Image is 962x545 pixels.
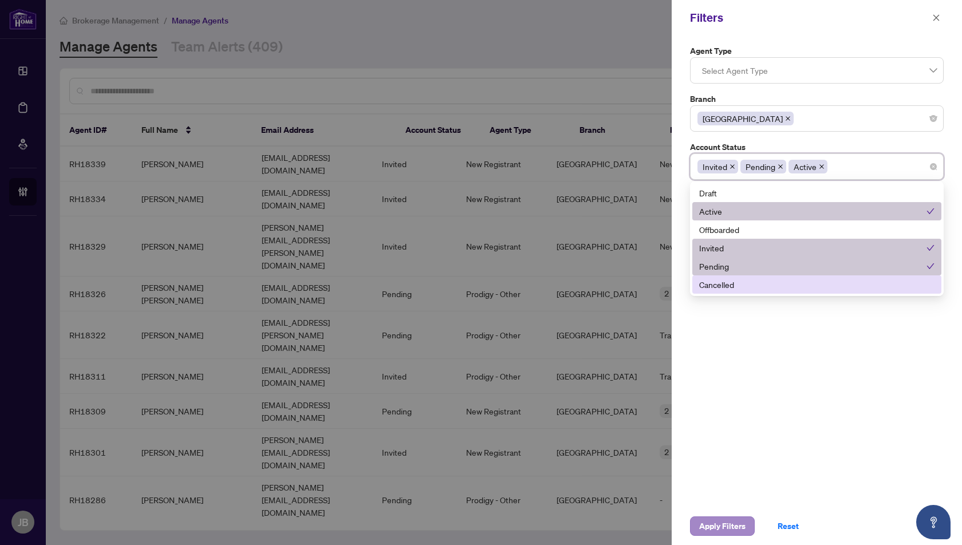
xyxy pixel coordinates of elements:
[697,160,738,173] span: Invited
[699,187,935,199] div: Draft
[926,262,935,270] span: check
[926,244,935,252] span: check
[690,516,755,536] button: Apply Filters
[778,164,783,169] span: close
[916,505,951,539] button: Open asap
[692,257,941,275] div: Pending
[692,220,941,239] div: Offboarded
[692,202,941,220] div: Active
[699,517,746,535] span: Apply Filters
[690,141,944,153] label: Account Status
[699,205,926,218] div: Active
[699,242,926,254] div: Invited
[692,184,941,202] div: Draft
[926,207,935,215] span: check
[699,278,935,291] div: Cancelled
[930,163,937,170] span: close-circle
[703,160,727,173] span: Invited
[788,160,827,173] span: Active
[690,93,944,105] label: Branch
[794,160,817,173] span: Active
[746,160,775,173] span: Pending
[819,164,825,169] span: close
[778,517,799,535] span: Reset
[697,112,794,125] span: Mississauga
[690,9,929,26] div: Filters
[932,14,940,22] span: close
[730,164,735,169] span: close
[699,260,926,272] div: Pending
[692,239,941,257] div: Invited
[699,223,935,236] div: Offboarded
[930,115,937,122] span: close-circle
[740,160,786,173] span: Pending
[785,116,791,121] span: close
[690,45,944,57] label: Agent Type
[768,516,808,536] button: Reset
[703,112,783,125] span: [GEOGRAPHIC_DATA]
[692,275,941,294] div: Cancelled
